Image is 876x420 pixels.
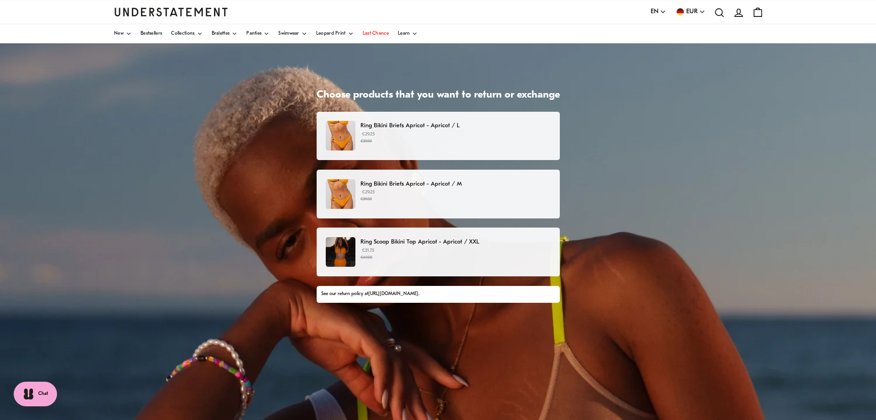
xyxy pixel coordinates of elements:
[316,31,346,36] span: Leopard Print
[114,24,131,43] a: New
[171,24,202,43] a: Collections
[360,237,550,247] p: Ring Scoop Bikini Top Apricot - Apricot / XXL
[316,24,354,43] a: Leopard Print
[326,237,355,267] img: FW25_PDP_Template_Shopify_12_1c5d0c8d-3728-4920-acf3-f656cdf8ccca.jpg
[686,7,698,17] span: EUR
[360,139,372,143] strike: €39.00
[360,255,372,259] strike: €69.00
[363,31,389,36] span: Last Chance
[212,31,230,36] span: Bralettes
[317,89,560,102] h1: Choose products that you want to return or exchange
[360,179,550,189] p: Ring Bikini Briefs Apricot - Apricot / M
[246,31,261,36] span: Panties
[246,24,269,43] a: Panties
[278,31,299,36] span: Swimwear
[14,382,57,406] button: Chat
[141,24,162,43] a: Bestsellers
[212,24,238,43] a: Bralettes
[363,24,389,43] a: Last Chance
[651,7,658,17] span: EN
[278,24,307,43] a: Swimwear
[114,8,228,16] a: Understatement Homepage
[360,197,372,201] strike: €39.00
[360,131,550,145] p: €29.25
[171,31,194,36] span: Collections
[398,31,410,36] span: Learn
[675,7,705,17] button: EUR
[368,291,418,296] a: [URL][DOMAIN_NAME]
[360,121,550,130] p: Ring Bikini Briefs Apricot - Apricot / L
[38,390,48,398] span: Chat
[360,189,550,202] p: €29.25
[141,31,162,36] span: Bestsellers
[114,31,124,36] span: New
[360,247,550,261] p: €51.75
[651,7,666,17] button: EN
[398,24,418,43] a: Learn
[326,121,355,150] img: APCR-BRF-105-130.jpg
[326,179,355,209] img: APCR-BRF-105-130.jpg
[321,290,555,298] div: See our return policy at .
